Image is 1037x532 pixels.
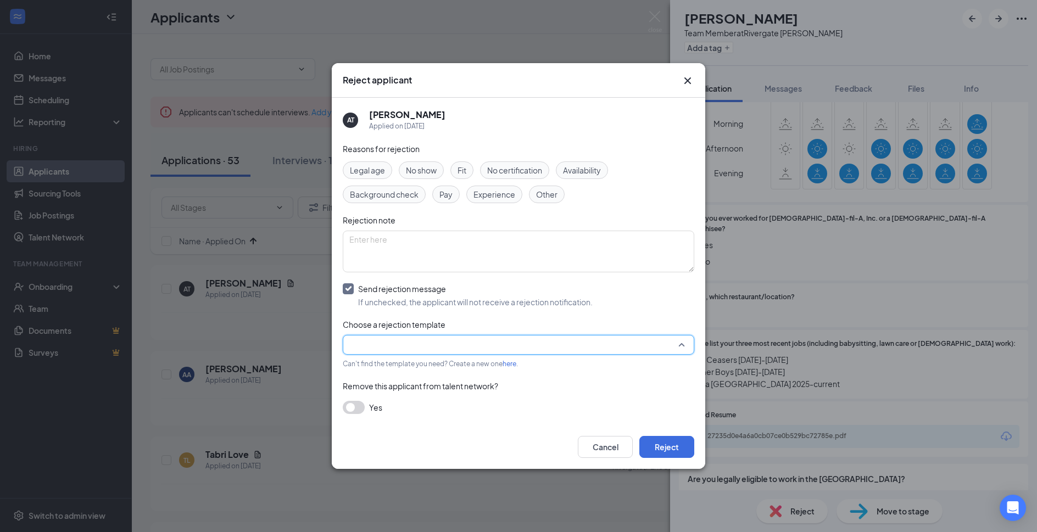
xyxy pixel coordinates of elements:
h3: Reject applicant [343,74,412,86]
div: Open Intercom Messenger [1000,495,1026,521]
span: No show [406,164,437,176]
div: Applied on [DATE] [369,121,445,132]
span: No certification [487,164,542,176]
span: Availability [563,164,601,176]
span: Can't find the template you need? Create a new one . [343,360,518,368]
span: Other [536,188,557,200]
span: Choose a rejection template [343,320,445,329]
span: Background check [350,188,419,200]
span: Experience [473,188,515,200]
svg: Cross [681,74,694,87]
span: Remove this applicant from talent network? [343,381,498,391]
span: Fit [458,164,466,176]
span: Pay [439,188,453,200]
button: Cancel [578,436,633,458]
h5: [PERSON_NAME] [369,109,445,121]
span: Rejection note [343,215,395,225]
span: Reasons for rejection [343,144,420,154]
span: Yes [369,401,382,414]
span: Legal age [350,164,385,176]
button: Reject [639,436,694,458]
a: here [503,360,516,368]
button: Close [681,74,694,87]
div: AT [347,115,354,125]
